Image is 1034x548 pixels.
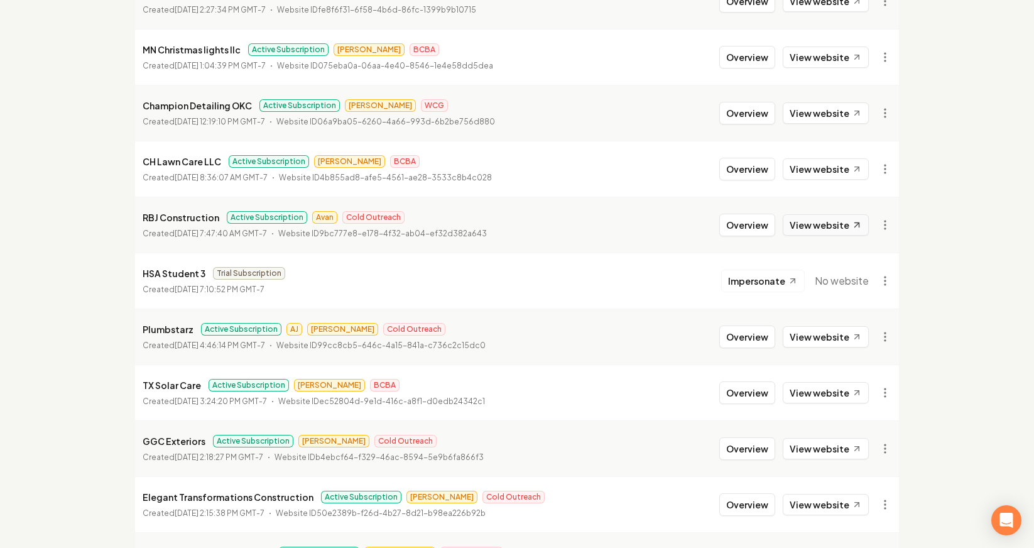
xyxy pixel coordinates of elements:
[275,451,484,464] p: Website ID b4ebcf64-f329-46ac-8594-5e9b6fa866f3
[227,211,307,224] span: Active Subscription
[229,155,309,168] span: Active Subscription
[721,270,805,292] button: Impersonate
[175,5,266,14] time: [DATE] 2:27:34 PM GMT-7
[143,210,219,225] p: RBJ Construction
[345,99,416,112] span: [PERSON_NAME]
[143,490,313,505] p: Elegant Transformations Construction
[279,172,492,184] p: Website ID 4b855ad8-afe5-4561-ae28-3533c8b4c028
[276,339,486,352] p: Website ID 99cc8cb5-646c-4a15-841a-c736c2c15dc0
[175,285,264,294] time: [DATE] 7:10:52 PM GMT-7
[719,46,775,68] button: Overview
[143,154,221,169] p: CH Lawn Care LLC
[213,435,293,447] span: Active Subscription
[719,102,775,124] button: Overview
[815,273,869,288] span: No website
[307,323,378,336] span: [PERSON_NAME]
[298,435,369,447] span: [PERSON_NAME]
[201,323,281,336] span: Active Subscription
[259,99,340,112] span: Active Subscription
[276,507,486,520] p: Website ID 50e2389b-f26d-4b27-8d21-b98ea226b92b
[783,494,869,515] a: View website
[143,42,241,57] p: MN Christmas lights llc
[143,395,267,408] p: Created
[143,451,263,464] p: Created
[175,397,267,406] time: [DATE] 3:24:20 PM GMT-7
[175,452,263,462] time: [DATE] 2:18:27 PM GMT-7
[783,47,869,68] a: View website
[719,493,775,516] button: Overview
[312,211,337,224] span: Avan
[143,322,193,337] p: Plumbstarz
[294,379,365,392] span: [PERSON_NAME]
[143,4,266,16] p: Created
[248,43,329,56] span: Active Subscription
[719,158,775,180] button: Overview
[991,505,1021,535] div: Open Intercom Messenger
[390,155,420,168] span: BCBA
[175,117,265,126] time: [DATE] 12:19:10 PM GMT-7
[783,214,869,236] a: View website
[334,43,405,56] span: [PERSON_NAME]
[175,61,266,70] time: [DATE] 1:04:39 PM GMT-7
[783,158,869,180] a: View website
[370,379,400,392] span: BCBA
[342,211,405,224] span: Cold Outreach
[719,214,775,236] button: Overview
[143,227,267,240] p: Created
[728,275,785,287] span: Impersonate
[374,435,437,447] span: Cold Outreach
[277,4,476,16] p: Website ID fe8f6f31-6f58-4b6d-86fc-1399b9b10715
[209,379,289,392] span: Active Subscription
[175,173,268,182] time: [DATE] 8:36:07 AM GMT-7
[175,229,267,238] time: [DATE] 7:47:40 AM GMT-7
[143,434,205,449] p: GGC Exteriors
[321,491,401,503] span: Active Subscription
[314,155,385,168] span: [PERSON_NAME]
[143,116,265,128] p: Created
[277,60,493,72] p: Website ID 075eba0a-06aa-4e40-8546-1e4e58dd5dea
[421,99,448,112] span: WCG
[143,172,268,184] p: Created
[783,438,869,459] a: View website
[286,323,302,336] span: AJ
[143,266,205,281] p: HSA Student 3
[783,102,869,124] a: View website
[783,382,869,403] a: View website
[175,341,265,350] time: [DATE] 4:46:14 PM GMT-7
[278,395,485,408] p: Website ID ec52804d-9e1d-416c-a8f1-d0edb24342c1
[143,283,264,296] p: Created
[719,381,775,404] button: Overview
[783,326,869,348] a: View website
[278,227,487,240] p: Website ID 9bc777e8-e178-4f32-ab04-ef32d382a643
[383,323,445,336] span: Cold Outreach
[406,491,477,503] span: [PERSON_NAME]
[143,98,252,113] p: Champion Detailing OKC
[143,339,265,352] p: Created
[213,267,285,280] span: Trial Subscription
[719,437,775,460] button: Overview
[719,326,775,348] button: Overview
[143,507,264,520] p: Created
[276,116,495,128] p: Website ID 06a9ba05-6260-4a66-993d-6b2be756d880
[482,491,545,503] span: Cold Outreach
[143,60,266,72] p: Created
[410,43,439,56] span: BCBA
[143,378,201,393] p: TX Solar Care
[175,508,264,518] time: [DATE] 2:15:38 PM GMT-7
